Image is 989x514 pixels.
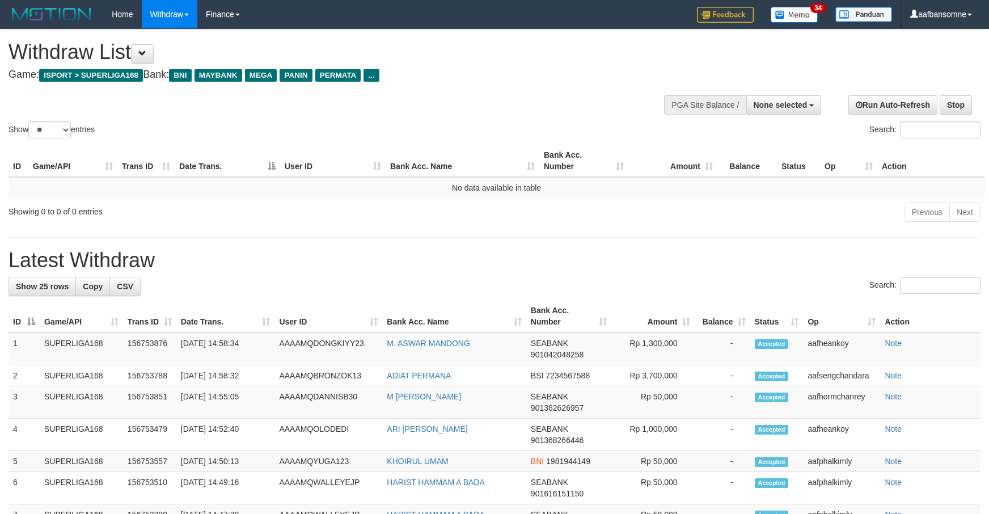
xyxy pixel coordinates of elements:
span: Accepted [755,339,789,349]
td: [DATE] 14:58:32 [176,365,275,386]
th: Bank Acc. Number: activate to sort column ascending [526,300,611,332]
a: Note [885,457,902,466]
td: - [695,332,750,365]
td: 1 [9,332,40,365]
img: MOTION_logo.png [9,6,95,23]
td: 5 [9,451,40,472]
input: Search: [900,121,980,138]
td: Rp 1,300,000 [611,332,695,365]
td: AAAAMQWALLEYEJP [274,472,382,504]
th: Action [880,300,980,332]
span: Copy 901042048258 to clipboard [531,350,584,359]
span: Copy 901368266446 to clipboard [531,436,584,445]
td: aafphalkimly [803,451,880,472]
th: Balance [717,145,777,177]
span: Copy 901362626957 to clipboard [531,403,584,412]
a: HARIST HAMMAM A BADA [387,478,484,487]
td: 156753876 [123,332,176,365]
a: Note [885,371,902,380]
a: Note [885,392,902,401]
td: 6 [9,472,40,504]
span: Copy [83,282,103,291]
span: PERMATA [315,69,361,82]
td: 4 [9,419,40,451]
td: AAAAMQOLODEDI [274,419,382,451]
th: Bank Acc. Number: activate to sort column ascending [539,145,628,177]
th: Game/API: activate to sort column ascending [28,145,117,177]
td: [DATE] 14:50:13 [176,451,275,472]
img: Button%20Memo.svg [771,7,818,23]
a: M. ASWAR MANDONG [387,339,470,348]
a: Previous [905,203,950,222]
td: aafphalkimly [803,472,880,504]
a: Next [949,203,980,222]
label: Search: [869,121,980,138]
th: Status [777,145,820,177]
td: Rp 50,000 [611,386,695,419]
th: Bank Acc. Name: activate to sort column ascending [386,145,539,177]
a: Stop [940,95,972,115]
span: None selected [754,100,808,109]
td: SUPERLIGA168 [40,386,123,419]
span: PANIN [280,69,312,82]
td: SUPERLIGA168 [40,472,123,504]
th: Op: activate to sort column ascending [820,145,877,177]
a: ADIAT PERMANA [387,371,451,380]
span: Accepted [755,457,789,467]
td: No data available in table [9,177,984,198]
span: ISPORT > SUPERLIGA168 [39,69,143,82]
th: User ID: activate to sort column ascending [274,300,382,332]
td: SUPERLIGA168 [40,365,123,386]
td: AAAAMQDANNISB30 [274,386,382,419]
td: SUPERLIGA168 [40,332,123,365]
span: MAYBANK [195,69,242,82]
div: Showing 0 to 0 of 0 entries [9,201,404,217]
h1: Latest Withdraw [9,249,980,272]
span: Accepted [755,372,789,381]
img: Feedback.jpg [697,7,754,23]
th: User ID: activate to sort column ascending [280,145,386,177]
select: Showentries [28,121,71,138]
td: SUPERLIGA168 [40,451,123,472]
td: aafheankoy [803,332,880,365]
td: [DATE] 14:58:34 [176,332,275,365]
td: - [695,419,750,451]
td: 156753557 [123,451,176,472]
th: Date Trans.: activate to sort column ascending [176,300,275,332]
th: ID [9,145,28,177]
img: panduan.png [835,7,892,22]
span: Accepted [755,393,789,402]
th: Date Trans.: activate to sort column descending [175,145,280,177]
td: 156753510 [123,472,176,504]
span: Copy 901616151150 to clipboard [531,489,584,498]
td: - [695,451,750,472]
span: SEABANK [531,392,568,401]
td: 3 [9,386,40,419]
th: Trans ID: activate to sort column ascending [123,300,176,332]
td: Rp 1,000,000 [611,419,695,451]
label: Search: [869,277,980,294]
span: SEABANK [531,478,568,487]
label: Show entries [9,121,95,138]
th: Game/API: activate to sort column ascending [40,300,123,332]
a: KHOIRUL UMAM [387,457,448,466]
td: [DATE] 14:55:05 [176,386,275,419]
span: MEGA [245,69,277,82]
td: Rp 3,700,000 [611,365,695,386]
td: AAAAMQYUGA123 [274,451,382,472]
td: AAAAMQDONGKIYY23 [274,332,382,365]
a: M [PERSON_NAME] [387,392,461,401]
td: - [695,472,750,504]
a: Run Auto-Refresh [848,95,937,115]
th: Amount: activate to sort column ascending [611,300,695,332]
span: SEABANK [531,424,568,433]
td: 156753851 [123,386,176,419]
span: Accepted [755,425,789,435]
a: Show 25 rows [9,277,76,296]
td: AAAAMQBRONZOK13 [274,365,382,386]
a: CSV [109,277,141,296]
button: None selected [746,95,822,115]
th: Status: activate to sort column ascending [750,300,804,332]
span: 34 [810,3,826,13]
span: Copy 7234567588 to clipboard [546,371,590,380]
